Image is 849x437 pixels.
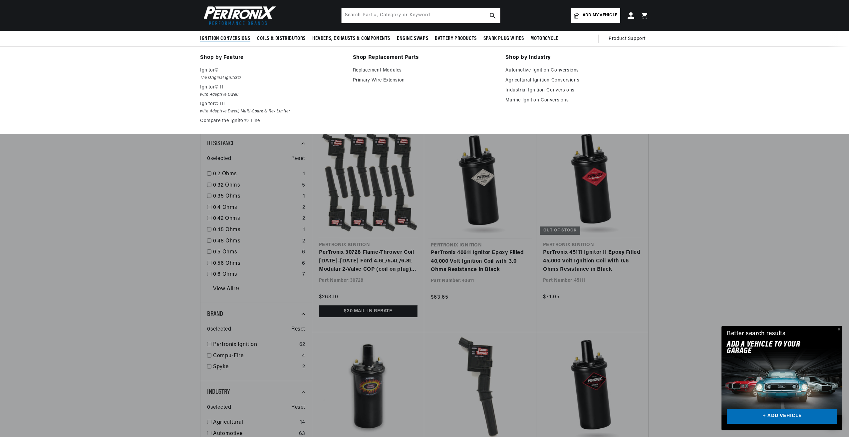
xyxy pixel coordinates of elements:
button: search button [485,8,500,23]
input: Search Part #, Category or Keyword [342,8,500,23]
a: Ignitor© III with Adaptive Dwell, Multi-Spark & Rev Limiter [200,100,344,115]
a: 0.56 Ohms [213,259,299,268]
p: Ignitor© II [200,83,344,91]
span: Brand [207,311,223,318]
span: Industry [207,389,230,395]
div: 1 [303,192,305,201]
div: 7 [302,270,305,279]
span: 0 selected [207,155,231,163]
summary: Ignition Conversions [200,31,254,47]
div: 2 [302,237,305,246]
div: 1 [303,226,305,234]
a: View All 19 [213,285,239,294]
a: 0.45 Ohms [213,226,300,234]
div: Better search results [727,329,786,339]
a: PerTronix 30728 Flame-Thrower Coil [DATE]-[DATE] Ford 4.6L/5.4L/6.8L Modular 2-Valve COP (coil on... [319,248,418,274]
div: 6 [302,248,305,257]
a: 0.42 Ohms [213,215,300,223]
span: Product Support [609,35,646,43]
div: 4 [302,352,305,361]
div: 6 [302,259,305,268]
a: Compare the Ignitor© Line [200,117,344,125]
span: 0 selected [207,325,231,334]
span: Engine Swaps [397,35,428,42]
a: Agricultural Ignition Conversions [505,76,649,84]
h2: Add A VEHICLE to your garage [727,341,820,355]
div: 5 [302,181,305,190]
a: Automotive Ignition Conversions [505,67,649,74]
a: 0.35 Ohms [213,192,300,201]
button: Close [834,326,842,334]
img: Pertronix [200,4,277,27]
a: Spyke [213,363,300,371]
a: 0.4 Ohms [213,204,300,212]
span: Reset [291,403,305,412]
a: + ADD VEHICLE [727,409,837,424]
div: 2 [302,204,305,212]
a: 0.2 Ohms [213,170,300,179]
summary: Headers, Exhausts & Components [309,31,394,47]
summary: Product Support [609,31,649,47]
summary: Battery Products [431,31,480,47]
a: Replacement Modules [353,67,496,74]
span: Coils & Distributors [257,35,306,42]
summary: Coils & Distributors [254,31,309,47]
a: 0.32 Ohms [213,181,299,190]
em: with Adaptive Dwell, Multi-Spark & Rev Limiter [200,108,344,115]
a: Compu-Fire [213,352,299,361]
a: 0.6 Ohms [213,270,300,279]
a: Primary Wire Extension [353,76,496,84]
div: 1 [303,170,305,179]
em: with Adaptive Dwell [200,91,344,98]
span: Resistance [207,140,235,147]
summary: Spark Plug Wires [480,31,527,47]
a: Industrial Ignition Conversions [505,86,649,94]
span: Spark Plug Wires [483,35,524,42]
a: 0.48 Ohms [213,237,300,246]
p: Ignitor© [200,67,344,74]
a: Pertronix Ignition [213,341,297,349]
a: 0.5 Ohms [213,248,299,257]
span: Headers, Exhausts & Components [312,35,390,42]
a: Shop by Industry [505,53,649,63]
a: Ignitor© The Original Ignitor© [200,67,344,81]
a: Ignitor© II with Adaptive Dwell [200,83,344,98]
span: 0 selected [207,403,231,412]
a: Add my vehicle [571,8,620,23]
span: Reset [291,325,305,334]
span: Ignition Conversions [200,35,250,42]
em: The Original Ignitor© [200,74,344,81]
div: 2 [302,363,305,371]
span: Motorcycle [530,35,558,42]
summary: Engine Swaps [394,31,431,47]
div: 2 [302,215,305,223]
span: Add my vehicle [583,12,617,19]
div: 62 [299,341,305,349]
div: 14 [300,418,305,427]
a: Marine Ignition Conversions [505,96,649,104]
span: Reset [291,155,305,163]
a: PerTronix 45111 Ignitor II Epoxy Filled 45,000 Volt Ignition Coil with 0.6 Ohms Resistance in Black [543,248,642,274]
summary: Motorcycle [527,31,562,47]
a: PerTronix 40611 Ignitor Epoxy Filled 40,000 Volt Ignition Coil with 3.0 Ohms Resistance in Black [431,249,530,274]
a: Shop Replacement Parts [353,53,496,63]
p: Ignitor© III [200,100,344,108]
span: Battery Products [435,35,477,42]
a: Agricultural [213,418,297,427]
a: Shop by Feature [200,53,344,63]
